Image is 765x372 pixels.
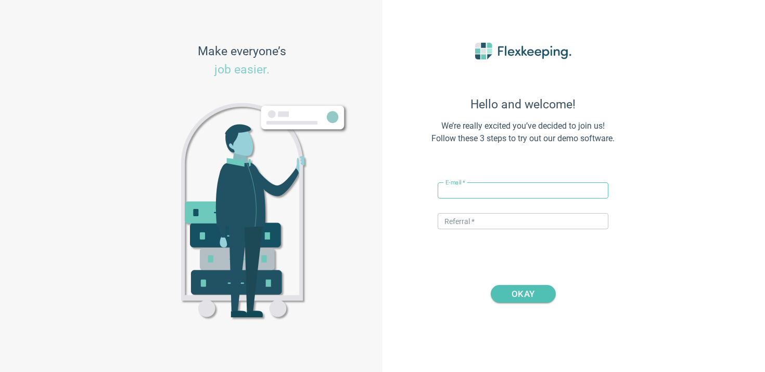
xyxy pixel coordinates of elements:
span: Hello and welcome! [409,97,637,111]
span: Make everyone’s [198,43,286,79]
span: job easier. [214,63,270,77]
button: OKAY [491,285,556,303]
span: We’re really excited you’ve decided to join us! Follow these 3 steps to try out our demo software. [409,120,637,145]
span: OKAY [512,285,534,303]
